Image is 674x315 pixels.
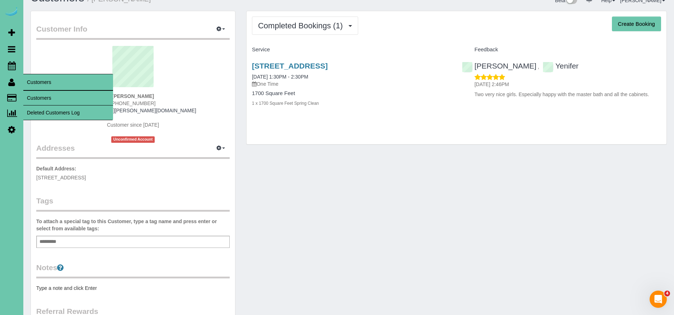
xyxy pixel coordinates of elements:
span: 4 [664,291,670,296]
pre: Type a note and click Enter [36,285,230,292]
label: Default Address: [36,165,76,172]
p: One Time [252,80,451,88]
h4: Feedback [462,47,661,53]
a: Customers [23,91,113,105]
a: [EMAIL_ADDRESS][PERSON_NAME][DOMAIN_NAME] [70,108,196,113]
button: Completed Bookings (1) [252,17,358,35]
span: Completed Bookings (1) [258,21,346,30]
a: [PERSON_NAME] [462,62,537,70]
button: Create Booking [612,17,661,32]
span: , [538,64,539,70]
iframe: Intercom live chat [650,291,667,308]
strong: [PERSON_NAME] [112,93,154,99]
span: Unconfirmed Account [111,136,155,142]
h4: Service [252,47,451,53]
legend: Notes [36,262,230,278]
span: Customers [23,74,113,90]
img: Automaid Logo [4,7,19,17]
legend: Tags [36,196,230,212]
a: [STREET_ADDRESS] [252,62,328,70]
small: 1 x 1700 Square Feet Spring Clean [252,101,319,106]
label: To attach a special tag to this Customer, type a tag name and press enter or select from availabl... [36,218,230,232]
span: [STREET_ADDRESS] [36,175,86,180]
span: Customer since [DATE] [107,122,159,128]
a: Yenifer [543,62,579,70]
a: [DATE] 1:30PM - 2:30PM [252,74,308,80]
legend: Customer Info [36,24,230,40]
p: [DATE] 2:46PM [474,81,661,88]
span: [PHONE_NUMBER] [110,100,155,106]
h4: 1700 Square Feet [252,90,451,97]
p: Two very nice girls. Especially happy with the master bath and all the cabinets. [474,91,661,98]
a: Deleted Customers Log [23,105,113,120]
ul: Customers [23,90,113,120]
